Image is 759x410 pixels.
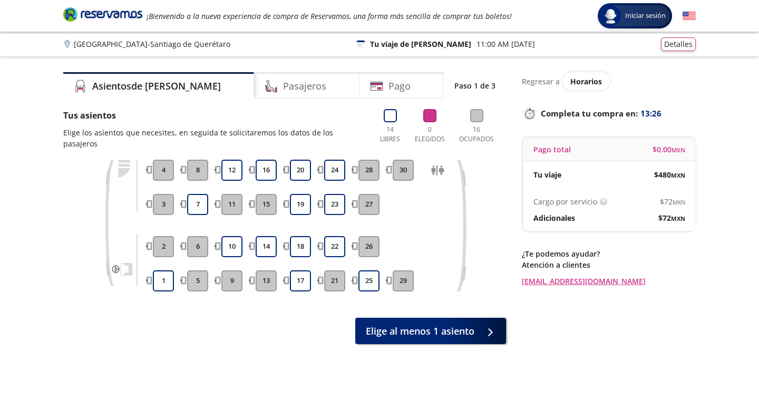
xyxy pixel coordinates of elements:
button: 18 [290,236,311,257]
button: 1 [153,270,174,291]
span: $ 72 [660,196,685,207]
p: Tu viaje [533,169,561,180]
button: 16 [256,160,277,181]
p: Tus asientos [63,109,365,122]
button: 27 [358,194,379,215]
p: ¿Te podemos ayudar? [522,248,696,259]
p: Tu viaje de [PERSON_NAME] [370,38,471,50]
button: 5 [187,270,208,291]
p: Atención a clientes [522,259,696,270]
button: Detalles [661,37,696,51]
em: ¡Bienvenido a la nueva experiencia de compra de Reservamos, una forma más sencilla de comprar tus... [147,11,512,21]
p: Pago total [533,144,571,155]
small: MXN [671,171,685,179]
p: 11:00 AM [DATE] [476,38,535,50]
button: 3 [153,194,174,215]
p: Paso 1 de 3 [454,80,495,91]
button: 9 [221,270,242,291]
button: 20 [290,160,311,181]
p: Regresar a [522,76,560,87]
button: 21 [324,270,345,291]
button: 25 [358,270,379,291]
span: 13:26 [640,108,661,120]
span: Elige al menos 1 asiento [366,324,474,338]
button: 17 [290,270,311,291]
small: MXN [672,146,685,154]
span: Horarios [570,76,602,86]
button: 7 [187,194,208,215]
p: 0 Elegidos [412,125,447,144]
p: [GEOGRAPHIC_DATA] - Santiago de Querétaro [74,38,230,50]
span: $ 480 [654,169,685,180]
button: 23 [324,194,345,215]
button: 10 [221,236,242,257]
p: Elige los asientos que necesites, en seguida te solicitaremos los datos de los pasajeros [63,127,365,149]
div: Regresar a ver horarios [522,72,696,90]
a: Brand Logo [63,6,142,25]
button: 24 [324,160,345,181]
button: 8 [187,160,208,181]
p: Adicionales [533,212,575,223]
span: $ 72 [658,212,685,223]
a: [EMAIL_ADDRESS][DOMAIN_NAME] [522,276,696,287]
button: 19 [290,194,311,215]
p: 14 Libres [376,125,404,144]
span: Iniciar sesión [621,11,670,21]
small: MXN [671,214,685,222]
button: 11 [221,194,242,215]
button: 6 [187,236,208,257]
h4: Asientos de [PERSON_NAME] [92,79,221,93]
h4: Pago [388,79,411,93]
button: 2 [153,236,174,257]
button: 15 [256,194,277,215]
button: Elige al menos 1 asiento [355,318,506,344]
h4: Pasajeros [283,79,326,93]
button: 28 [358,160,379,181]
i: Brand Logo [63,6,142,22]
button: 12 [221,160,242,181]
p: Completa tu compra en : [522,106,696,121]
button: 14 [256,236,277,257]
button: English [683,9,696,23]
p: 16 Ocupados [455,125,498,144]
small: MXN [673,198,685,206]
button: 30 [393,160,414,181]
button: 22 [324,236,345,257]
button: 26 [358,236,379,257]
button: 4 [153,160,174,181]
p: Cargo por servicio [533,196,597,207]
span: $ 0.00 [653,144,685,155]
button: 13 [256,270,277,291]
button: 29 [393,270,414,291]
